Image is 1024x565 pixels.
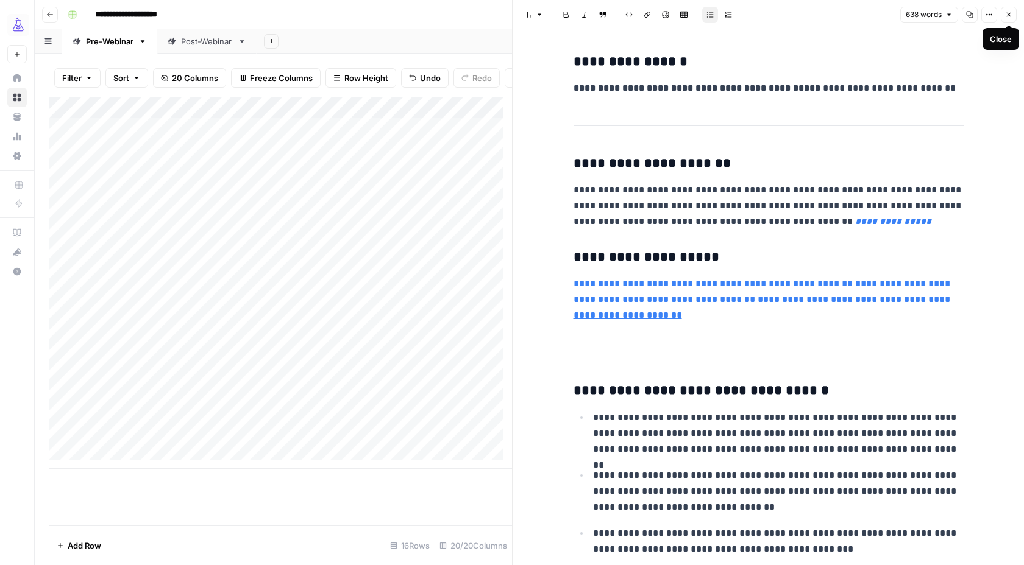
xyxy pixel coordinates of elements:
[472,72,492,84] span: Redo
[906,9,942,20] span: 638 words
[7,68,27,88] a: Home
[7,262,27,281] button: Help + Support
[113,72,129,84] span: Sort
[7,146,27,166] a: Settings
[7,14,29,36] img: AirOps Growth Logo
[7,107,27,127] a: Your Data
[435,536,512,555] div: 20/20 Columns
[68,539,101,552] span: Add Row
[172,72,218,84] span: 20 Columns
[7,88,27,107] a: Browse
[385,536,435,555] div: 16 Rows
[900,7,958,23] button: 638 words
[401,68,449,88] button: Undo
[250,72,313,84] span: Freeze Columns
[8,243,26,261] div: What's new?
[453,68,500,88] button: Redo
[325,68,396,88] button: Row Height
[86,35,133,47] div: Pre-Webinar
[7,10,27,40] button: Workspace: AirOps Growth
[49,536,108,555] button: Add Row
[420,72,441,84] span: Undo
[181,35,233,47] div: Post-Webinar
[344,72,388,84] span: Row Height
[7,223,27,242] a: AirOps Academy
[231,68,321,88] button: Freeze Columns
[7,127,27,146] a: Usage
[105,68,148,88] button: Sort
[153,68,226,88] button: 20 Columns
[62,29,157,54] a: Pre-Webinar
[62,72,82,84] span: Filter
[7,242,27,262] button: What's new?
[54,68,101,88] button: Filter
[990,33,1012,45] div: Close
[157,29,257,54] a: Post-Webinar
